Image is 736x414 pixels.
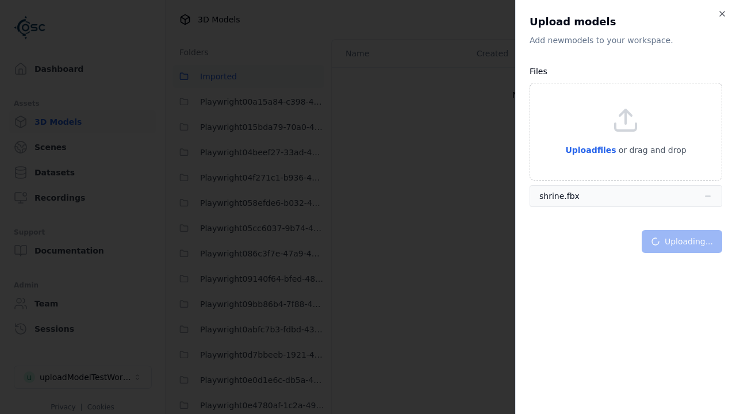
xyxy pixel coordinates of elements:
span: Upload files [565,145,616,155]
p: or drag and drop [616,143,687,157]
label: Files [530,67,547,76]
p: Add new model s to your workspace. [530,34,722,46]
h2: Upload models [530,14,722,30]
div: shrine.fbx [539,190,580,202]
